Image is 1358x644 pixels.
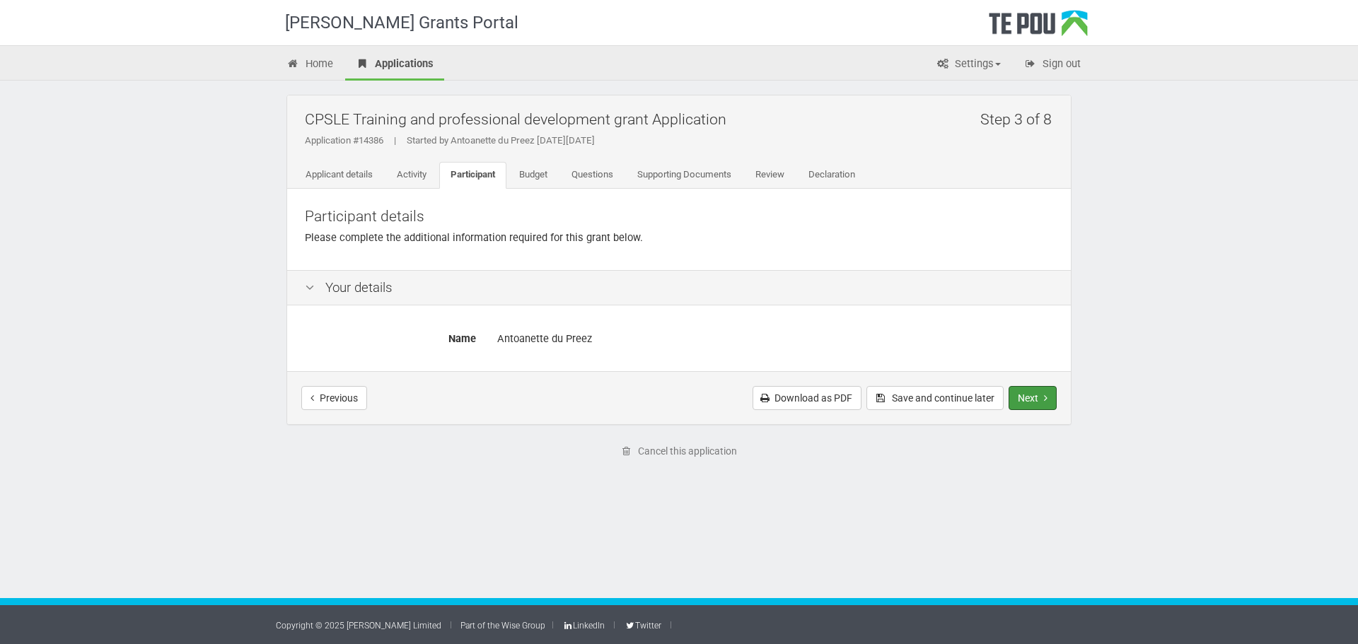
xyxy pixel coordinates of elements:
[301,386,367,410] button: Previous step
[925,49,1011,81] a: Settings
[305,103,1060,136] h2: CPSLE Training and professional development grant Application
[1013,49,1091,81] a: Sign out
[460,621,545,631] a: Part of the Wise Group
[383,135,407,146] span: |
[624,621,661,631] a: Twitter
[980,103,1060,136] h2: Step 3 of 8
[305,230,1053,245] p: Please complete the additional information required for this grant below.
[439,162,506,189] a: Participant
[797,162,866,189] a: Declaration
[294,327,487,346] label: Name
[294,162,384,189] a: Applicant details
[866,386,1004,410] button: Save and continue later
[560,162,625,189] a: Questions
[508,162,559,189] a: Budget
[613,439,746,463] a: Cancel this application
[1009,386,1057,410] button: Next step
[626,162,743,189] a: Supporting Documents
[385,162,438,189] a: Activity
[562,621,605,631] a: LinkedIn
[744,162,796,189] a: Review
[497,327,1053,351] div: Antoanette du Preez
[287,270,1071,306] div: Your details
[345,49,444,81] a: Applications
[305,206,1053,227] p: Participant details
[276,621,441,631] a: Copyright © 2025 [PERSON_NAME] Limited
[276,49,344,81] a: Home
[753,386,861,410] a: Download as PDF
[305,134,1060,147] div: Application #14386 Started by Antoanette du Preez [DATE][DATE]
[989,10,1088,45] div: Te Pou Logo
